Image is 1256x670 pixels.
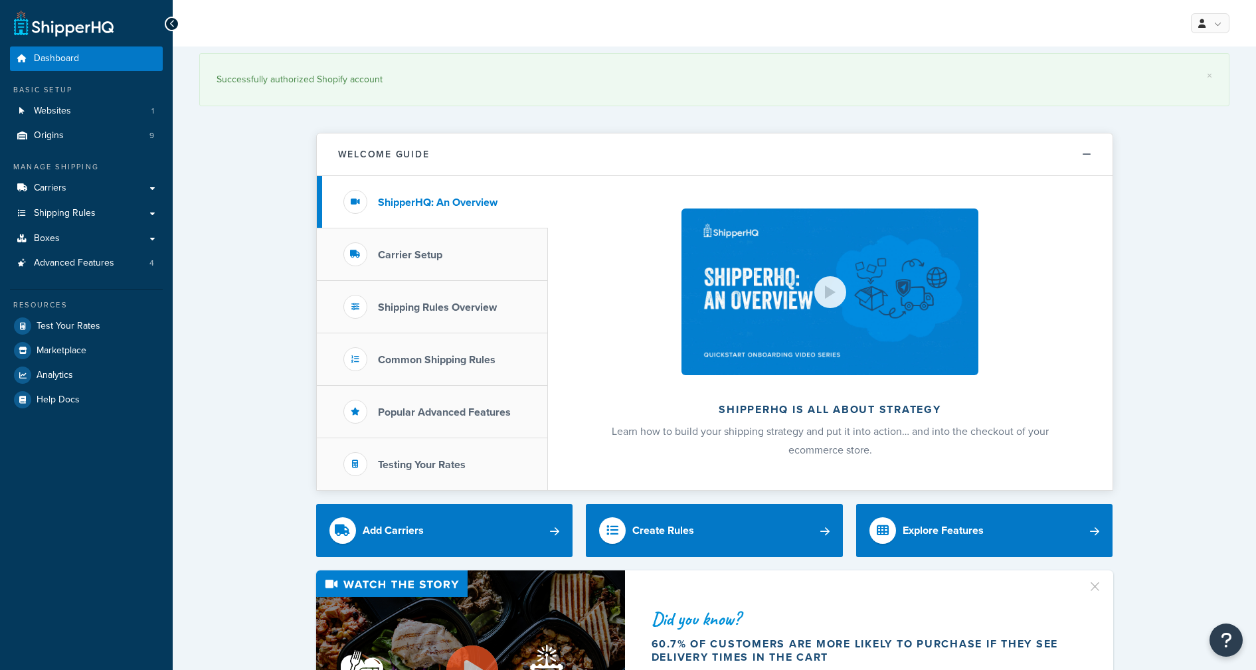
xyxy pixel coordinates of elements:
[1207,70,1212,81] a: ×
[316,504,573,557] a: Add Carriers
[34,183,66,194] span: Carriers
[10,176,163,201] a: Carriers
[378,249,442,261] h3: Carrier Setup
[317,133,1113,176] button: Welcome Guide
[612,424,1049,458] span: Learn how to build your shipping strategy and put it into action… and into the checkout of your e...
[583,404,1077,416] h2: ShipperHQ is all about strategy
[10,201,163,226] a: Shipping Rules
[10,99,163,124] a: Websites1
[10,226,163,251] a: Boxes
[378,354,495,366] h3: Common Shipping Rules
[34,258,114,269] span: Advanced Features
[37,345,86,357] span: Marketplace
[652,637,1071,664] div: 60.7% of customers are more likely to purchase if they see delivery times in the cart
[632,521,694,540] div: Create Rules
[10,84,163,96] div: Basic Setup
[363,521,424,540] div: Add Carriers
[10,161,163,173] div: Manage Shipping
[37,394,80,406] span: Help Docs
[10,339,163,363] a: Marketplace
[34,233,60,244] span: Boxes
[10,124,163,148] li: Origins
[34,106,71,117] span: Websites
[37,370,73,381] span: Analytics
[149,258,154,269] span: 4
[10,314,163,338] a: Test Your Rates
[10,124,163,148] a: Origins9
[37,321,100,332] span: Test Your Rates
[10,46,163,71] a: Dashboard
[1210,624,1243,657] button: Open Resource Center
[378,197,497,209] h3: ShipperHQ: An Overview
[34,130,64,141] span: Origins
[378,301,497,313] h3: Shipping Rules Overview
[856,504,1113,557] a: Explore Features
[378,406,511,418] h3: Popular Advanced Features
[681,209,978,375] img: ShipperHQ is all about strategy
[34,208,96,219] span: Shipping Rules
[338,149,430,159] h2: Welcome Guide
[10,388,163,412] a: Help Docs
[151,106,154,117] span: 1
[10,299,163,311] div: Resources
[10,251,163,276] a: Advanced Features4
[217,70,1212,89] div: Successfully authorized Shopify account
[378,459,466,471] h3: Testing Your Rates
[903,521,984,540] div: Explore Features
[10,363,163,387] a: Analytics
[652,610,1071,628] div: Did you know?
[10,99,163,124] li: Websites
[586,504,843,557] a: Create Rules
[10,251,163,276] li: Advanced Features
[149,130,154,141] span: 9
[34,53,79,64] span: Dashboard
